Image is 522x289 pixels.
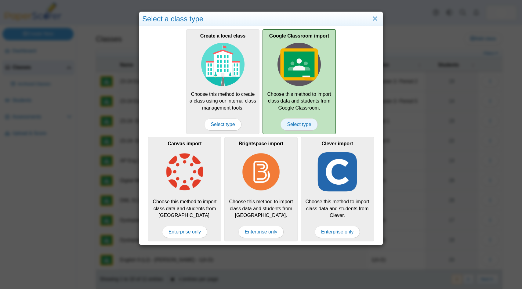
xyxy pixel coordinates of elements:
[186,29,259,134] a: Create a local class Choose this method to create a class using our internal class management too...
[139,12,383,26] div: Select a class type
[224,137,298,241] div: Choose this method to import class data and students from [GEOGRAPHIC_DATA].
[204,118,241,131] span: Select type
[238,226,284,238] span: Enterprise only
[239,141,284,146] b: Brightspace import
[168,141,201,146] b: Canvas import
[263,29,336,134] a: Google Classroom import Choose this method to import class data and students from Google Classroo...
[239,150,283,193] img: class-type-brightspace.png
[277,43,321,86] img: class-type-google-classroom.svg
[263,29,336,134] div: Choose this method to import class data and students from Google Classroom.
[200,33,246,38] b: Create a local class
[301,137,374,241] div: Choose this method to import class data and students from Clever.
[281,118,317,131] span: Select type
[148,137,221,241] div: Choose this method to import class data and students from [GEOGRAPHIC_DATA].
[162,226,208,238] span: Enterprise only
[269,33,329,38] b: Google Classroom import
[201,43,245,86] img: class-type-local.svg
[316,150,359,193] img: class-type-clever.png
[370,14,380,24] a: Close
[186,29,259,134] div: Choose this method to create a class using our internal class management tools.
[315,226,360,238] span: Enterprise only
[321,141,353,146] b: Clever import
[163,150,206,193] img: class-type-canvas.png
